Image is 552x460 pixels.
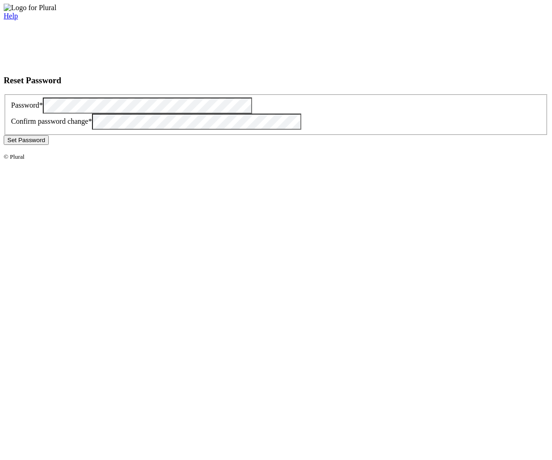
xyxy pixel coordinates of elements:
small: © Plural [4,153,24,160]
img: Logo for Plural [4,4,57,12]
button: Set Password [4,135,49,145]
a: Help [4,12,18,20]
label: Password [11,101,43,109]
h3: Reset Password [4,75,548,86]
label: Confirm password change [11,117,92,125]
